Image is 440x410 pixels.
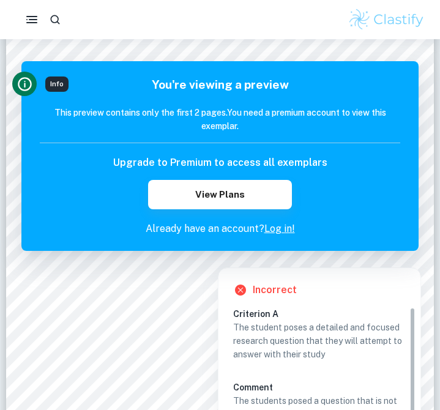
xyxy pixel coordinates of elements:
h6: This preview contains only the first 2 pages. You need a premium account to view this exemplar. [40,106,400,133]
a: Log in! [264,223,295,234]
h5: You're viewing a preview [40,76,400,94]
img: Clastify logo [348,7,425,32]
h6: Upgrade to Premium to access all exemplars [113,155,327,170]
p: Already have an account? [40,222,400,236]
h6: Comment [233,381,406,394]
p: The student poses a detailed and focused research question that they will attempt to answer with ... [233,321,406,361]
h6: Criterion A [233,307,416,321]
button: View Plans [148,180,293,209]
div: Info [45,76,69,92]
button: Info [12,72,37,96]
h6: Incorrect [253,283,297,297]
